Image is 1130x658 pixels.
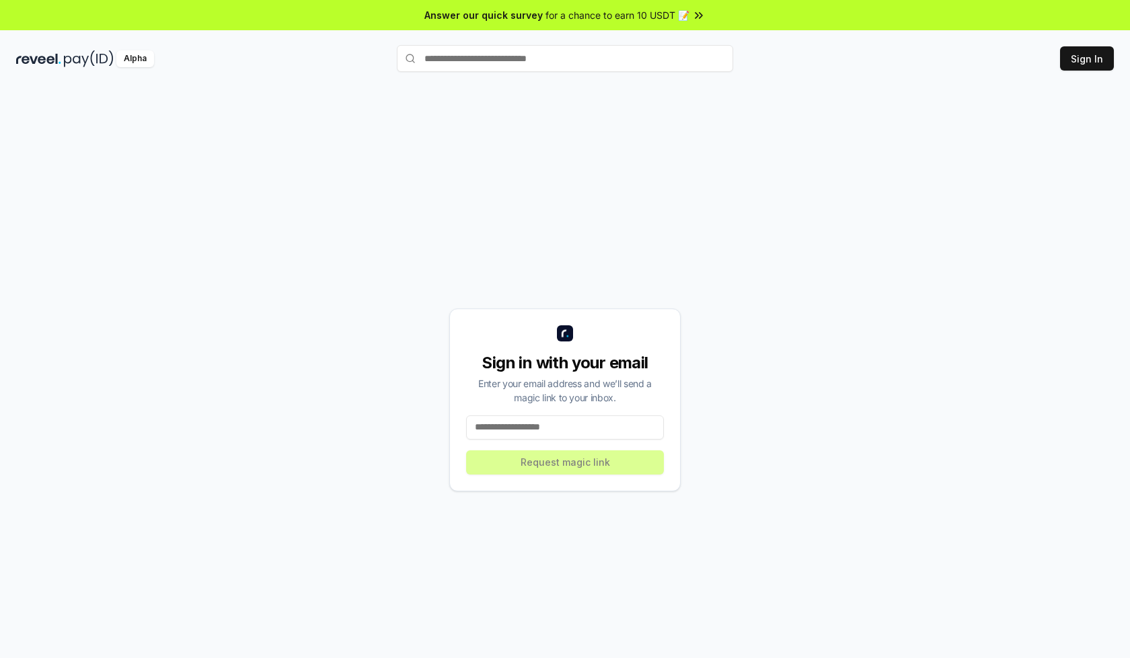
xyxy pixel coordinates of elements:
[466,352,664,374] div: Sign in with your email
[424,8,543,22] span: Answer our quick survey
[64,50,114,67] img: pay_id
[545,8,689,22] span: for a chance to earn 10 USDT 📝
[466,376,664,405] div: Enter your email address and we’ll send a magic link to your inbox.
[557,325,573,341] img: logo_small
[116,50,154,67] div: Alpha
[1060,46,1114,71] button: Sign In
[16,50,61,67] img: reveel_dark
